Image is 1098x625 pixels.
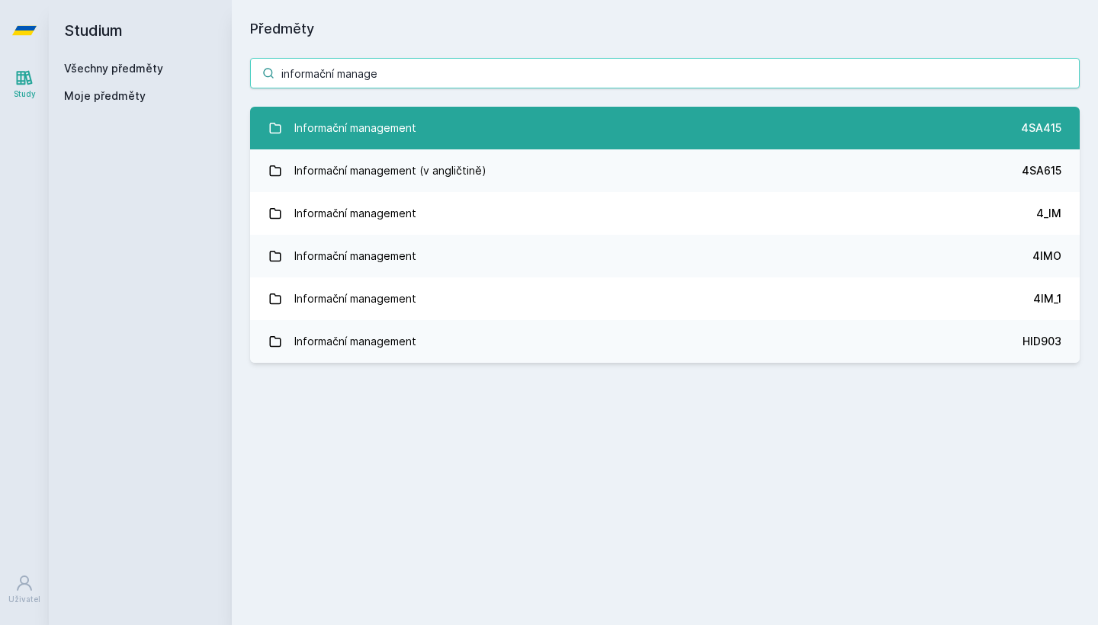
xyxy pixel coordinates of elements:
div: 4SA615 [1022,163,1061,178]
div: Informační management [294,241,416,271]
a: Informační management 4SA415 [250,107,1080,149]
a: Informační management HID903 [250,320,1080,363]
a: Informační management (v angličtině) 4SA615 [250,149,1080,192]
span: Moje předměty [64,88,146,104]
a: Informační management 4_IM [250,192,1080,235]
div: 4_IM [1036,206,1061,221]
a: Uživatel [3,566,46,613]
div: HID903 [1023,334,1061,349]
a: Informační management 4IM_1 [250,277,1080,320]
div: 4IMO [1032,248,1061,264]
div: Uživatel [8,594,40,605]
div: 4SA415 [1021,120,1061,136]
a: Study [3,61,46,107]
div: Study [14,88,36,100]
h1: Předměty [250,18,1080,40]
div: 4IM_1 [1033,291,1061,306]
a: Všechny předměty [64,62,163,75]
div: Informační management [294,113,416,143]
div: Informační management [294,284,416,314]
div: Informační management (v angličtině) [294,155,486,186]
div: Informační management [294,326,416,357]
div: Informační management [294,198,416,229]
a: Informační management 4IMO [250,235,1080,277]
input: Název nebo ident předmětu… [250,58,1080,88]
